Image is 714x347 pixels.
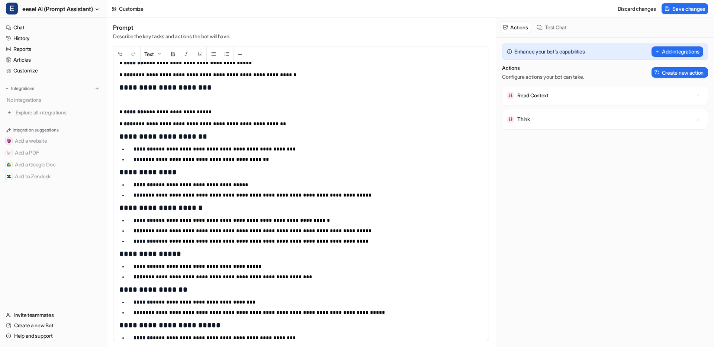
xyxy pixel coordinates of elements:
a: Chat [3,22,104,33]
img: Add to Zendesk [7,174,11,179]
p: Describe the key tasks and actions the bot will have. [113,33,489,40]
p: Integrations [11,85,34,91]
p: Read Context [517,92,549,99]
button: Discard changes [615,3,659,14]
button: Text [141,46,166,62]
img: Ordered List [224,51,230,57]
span: Explore all integrations [16,107,101,119]
p: Enhance your bot's capabilities [514,48,585,55]
img: Underline [197,51,203,57]
button: Add integrations [652,46,703,57]
button: ─ [234,46,246,62]
button: Underline [193,46,206,62]
span: E [6,3,18,14]
p: Configure actions your bot can take. [502,73,584,81]
a: Articles [3,55,104,65]
a: Create a new Bot [3,320,104,331]
button: Ordered List [220,46,234,62]
a: Customize [3,65,104,76]
img: Think icon [507,116,514,123]
img: menu_add.svg [94,86,100,91]
p: Think [517,116,530,123]
p: Actions [502,64,584,72]
button: Bold [166,46,180,62]
span: Save changes [672,5,705,13]
img: Read Context icon [507,92,514,99]
button: Add a Google DocAdd a Google Doc [3,159,104,171]
img: Italic [183,51,189,57]
img: Bold [170,51,176,57]
img: Add a website [7,139,11,143]
button: Test Chat [534,22,570,33]
a: Help and support [3,331,104,341]
img: Undo [117,51,123,57]
a: Explore all integrations [3,107,104,118]
img: explore all integrations [6,109,13,116]
button: Add a websiteAdd a website [3,135,104,147]
button: Unordered List [207,46,220,62]
div: No integrations [4,94,104,106]
a: History [3,33,104,43]
button: Add to ZendeskAdd to Zendesk [3,171,104,182]
img: Create action [654,70,660,75]
h1: Prompt [113,24,489,31]
button: Undo [113,46,127,62]
a: Reports [3,44,104,54]
a: Invite teammates [3,310,104,320]
img: Redo [131,51,136,57]
p: Integration suggestions [13,127,58,133]
div: Customize [119,5,143,13]
button: Integrations [3,85,36,92]
img: expand menu [4,86,10,91]
button: Italic [180,46,193,62]
span: eesel AI (Prompt Assistant) [22,4,93,14]
img: Add a Google Doc [7,162,11,167]
button: Create new action [652,67,708,78]
button: Add a PDFAdd a PDF [3,147,104,159]
img: Add a PDF [7,150,11,155]
button: Actions [501,22,531,33]
img: Unordered List [210,51,216,57]
img: Dropdown Down Arrow [156,51,162,57]
button: Save changes [662,3,708,14]
button: Redo [127,46,140,62]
